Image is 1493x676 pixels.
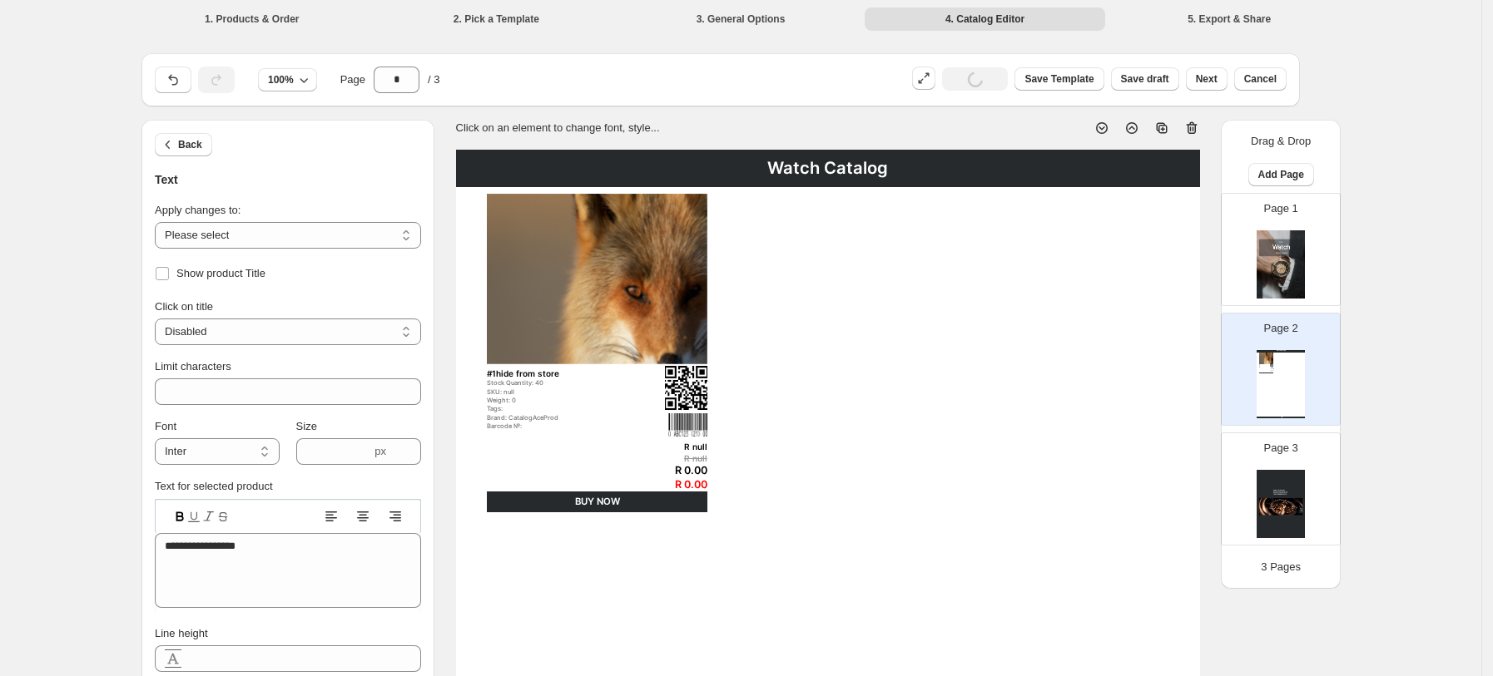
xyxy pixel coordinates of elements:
img: barcode [1271,368,1273,369]
div: BUY NOW [487,491,707,512]
label: Text for selected product [155,480,273,492]
div: R 0.00 [628,478,707,491]
span: Page [340,72,365,88]
div: BUY NOW [1259,373,1273,374]
img: primaryImage [487,194,707,364]
button: Save Template [1014,67,1104,91]
span: Show product Title [176,267,265,279]
span: / 3 [428,72,439,88]
p: Page 1 [1264,200,1298,217]
div: Tags: [487,405,639,412]
div: Page 2Watch CatalogprimaryImageqrcodebarcode#1hide from storeStock Quantity: 40SKU: nullWeight: 0... [1221,313,1341,426]
div: #1hide from store [1259,364,1269,365]
div: Watch Catalog [456,150,1200,187]
span: Text [155,173,178,186]
span: Size [296,420,317,432]
p: Page 2 [1264,320,1298,337]
span: Apply changes to: [155,204,241,216]
div: Barcode №: [487,422,639,430]
img: barcode [668,412,707,437]
div: Watch Catalog [1257,350,1305,353]
div: Page 1cover page [1221,193,1341,306]
p: Page 3 [1264,440,1298,456]
button: 100% [258,68,317,91]
button: Save draft [1111,67,1179,91]
span: px [374,445,386,457]
span: Line height [155,627,208,639]
span: Limit characters [155,360,231,373]
button: Next [1186,67,1228,91]
span: Save Template [1024,72,1094,86]
img: qrcode [1270,364,1272,367]
img: primaryImage [1259,353,1273,363]
p: Click on an element to change font, style... [456,120,660,136]
div: R 0.00 [1268,371,1273,372]
span: Back [178,138,202,151]
div: Brand: CatalogAceProd [487,414,639,422]
p: Drag & Drop [1251,133,1311,150]
div: SKU: null [487,388,639,396]
div: Stock Quantity: 40 [487,379,639,387]
span: Add Page [1258,168,1304,181]
div: Watch Catalog | Page undefined [1257,417,1305,418]
div: R null [628,453,707,463]
button: Cancel [1234,67,1287,91]
img: qrcode [665,366,707,410]
span: Cancel [1244,72,1277,86]
img: cover page [1257,230,1305,299]
div: #1hide from store [487,368,639,378]
div: R 0.00 [1268,372,1273,373]
button: Add Page [1248,163,1314,186]
div: R null [628,442,707,451]
p: 3 Pages [1261,559,1301,575]
div: R 0.00 [628,464,707,476]
span: Click on title [155,300,213,313]
div: Page 3cover page [1221,432,1341,545]
span: Save draft [1121,72,1169,86]
button: Back [155,133,212,156]
span: Font [155,420,176,432]
span: Next [1196,72,1218,86]
div: Weight: 0 [487,397,639,404]
img: cover page [1257,470,1305,538]
span: 100% [268,73,294,86]
div: Barcode №: [1259,368,1269,368]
